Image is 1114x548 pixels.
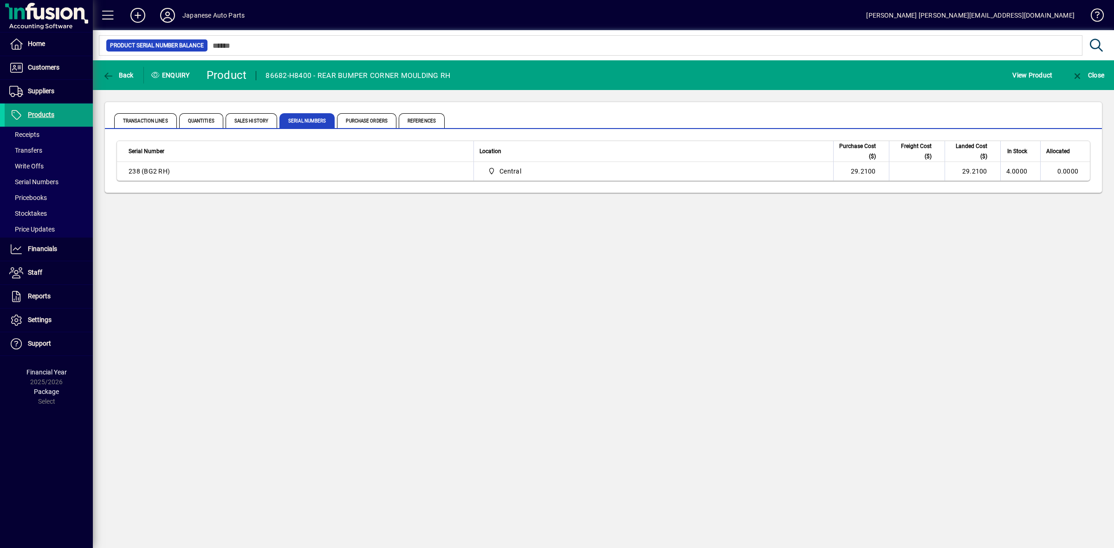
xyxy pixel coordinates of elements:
a: Settings [5,309,93,332]
span: Package [34,388,59,395]
span: Write Offs [9,162,44,170]
app-page-header-button: Close enquiry [1062,67,1114,84]
span: Reports [28,292,51,300]
a: Price Updates [5,221,93,237]
a: Write Offs [5,158,93,174]
span: Transfers [9,147,42,154]
span: Pricebooks [9,194,47,201]
span: Stocktakes [9,210,47,217]
div: Japanese Auto Parts [182,8,245,23]
span: References [399,113,445,128]
div: 86682-H8400 - REAR BUMPER CORNER MOULDING RH [266,68,450,83]
span: Products [28,111,54,118]
span: Settings [28,316,52,323]
a: Home [5,32,93,56]
span: Support [28,340,51,347]
span: Quantities [179,113,223,128]
div: Serial Number [129,146,468,156]
a: Reports [5,285,93,308]
span: Central [499,167,521,176]
span: Back [103,71,134,79]
span: Financials [28,245,57,252]
div: Landed Cost ($) [951,141,996,161]
button: Back [100,67,136,84]
a: Customers [5,56,93,79]
span: Financial Year [26,368,67,376]
span: Price Updates [9,226,55,233]
td: 0.0000 [1040,162,1090,181]
div: [PERSON_NAME] [PERSON_NAME][EMAIL_ADDRESS][DOMAIN_NAME] [866,8,1075,23]
div: Allocated [1046,146,1078,156]
span: Product Serial Number Balance [110,41,204,50]
span: Purchase Cost ($) [839,141,876,161]
button: Close [1069,67,1107,84]
a: Financials [5,238,93,261]
span: Close [1072,71,1104,79]
span: Serial Number [129,146,164,156]
div: Freight Cost ($) [895,141,940,161]
td: 238 (BG2 RH) [117,162,473,181]
span: Receipts [9,131,39,138]
span: Allocated [1046,146,1070,156]
td: 29.2100 [945,162,1000,181]
button: Profile [153,7,182,24]
span: Sales History [226,113,277,128]
a: Suppliers [5,80,93,103]
span: View Product [1012,68,1052,83]
span: Location [479,146,501,156]
span: Home [28,40,45,47]
span: Transaction Lines [114,113,177,128]
div: Purchase Cost ($) [839,141,884,161]
button: Add [123,7,153,24]
span: Staff [28,269,42,276]
a: Pricebooks [5,190,93,206]
div: Location [479,146,828,156]
span: Freight Cost ($) [895,141,932,161]
span: Serial Numbers [9,178,58,186]
span: In Stock [1007,146,1027,156]
div: In Stock [1006,146,1036,156]
app-page-header-button: Back [93,67,144,84]
td: 29.2100 [833,162,889,181]
span: Central [484,166,823,177]
button: View Product [1010,67,1055,84]
span: Serial Numbers [279,113,335,128]
a: Staff [5,261,93,284]
a: Serial Numbers [5,174,93,190]
span: Customers [28,64,59,71]
div: Product [207,68,247,83]
a: Knowledge Base [1084,2,1102,32]
a: Support [5,332,93,355]
td: 4.0000 [1000,162,1041,181]
span: Landed Cost ($) [951,141,987,161]
div: Enquiry [144,68,200,83]
a: Transfers [5,142,93,158]
a: Stocktakes [5,206,93,221]
span: Purchase Orders [337,113,396,128]
a: Receipts [5,127,93,142]
span: Suppliers [28,87,54,95]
